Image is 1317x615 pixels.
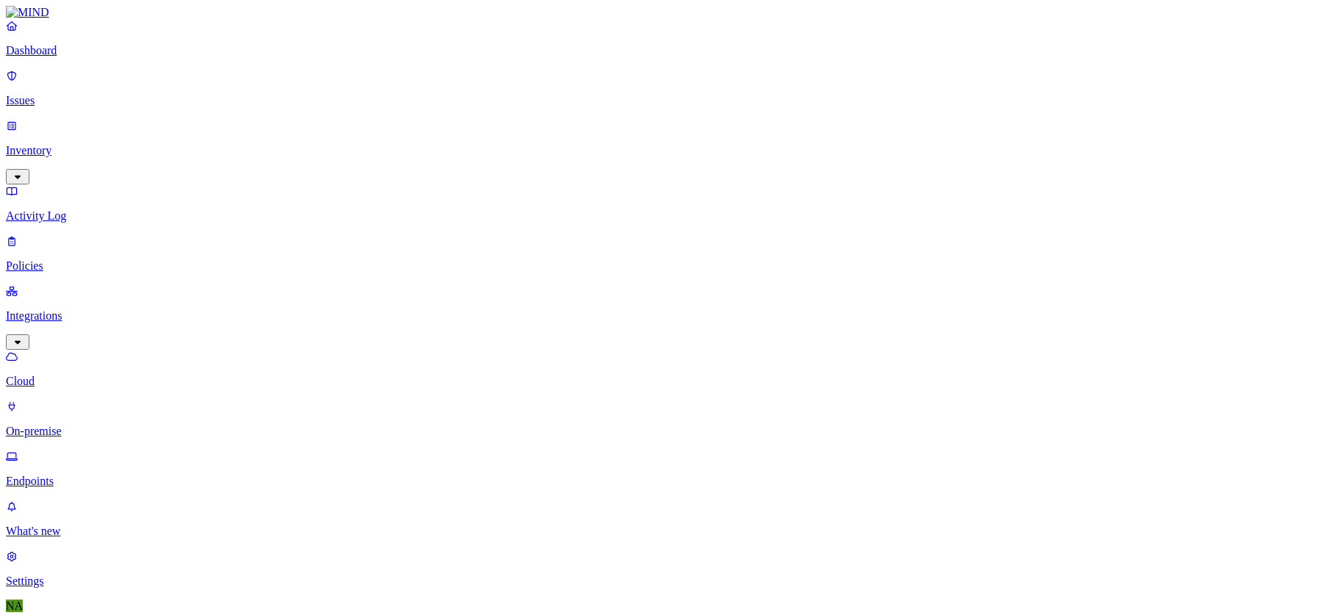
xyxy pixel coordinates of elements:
[6,6,49,19] img: MIND
[6,375,1311,388] p: Cloud
[6,6,1311,19] a: MIND
[6,144,1311,157] p: Inventory
[6,575,1311,588] p: Settings
[6,309,1311,323] p: Integrations
[6,600,23,612] span: NA
[6,44,1311,57] p: Dashboard
[6,19,1311,57] a: Dashboard
[6,234,1311,273] a: Policies
[6,94,1311,107] p: Issues
[6,500,1311,538] a: What's new
[6,475,1311,488] p: Endpoints
[6,550,1311,588] a: Settings
[6,425,1311,438] p: On-premise
[6,525,1311,538] p: What's new
[6,284,1311,348] a: Integrations
[6,209,1311,223] p: Activity Log
[6,184,1311,223] a: Activity Log
[6,259,1311,273] p: Policies
[6,450,1311,488] a: Endpoints
[6,350,1311,388] a: Cloud
[6,400,1311,438] a: On-premise
[6,69,1311,107] a: Issues
[6,119,1311,182] a: Inventory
